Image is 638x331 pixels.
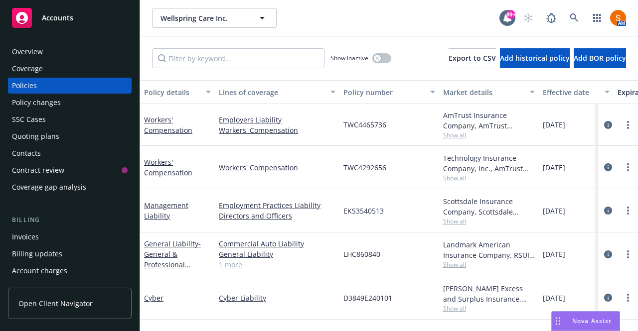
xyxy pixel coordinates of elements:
[449,53,496,63] span: Export to CSV
[443,217,535,225] span: Show all
[443,153,535,174] div: Technology Insurance Company, Inc., AmTrust Financial Services, RT Specialty Insurance Services, ...
[8,229,132,245] a: Invoices
[543,119,565,130] span: [DATE]
[602,205,614,217] a: circleInformation
[144,157,192,177] a: Workers' Compensation
[8,78,132,94] a: Policies
[343,249,380,259] span: LHC860840
[8,145,132,161] a: Contacts
[140,80,215,104] button: Policy details
[8,61,132,77] a: Coverage
[449,48,496,68] button: Export to CSV
[343,87,424,98] div: Policy number
[506,10,515,19] div: 99+
[543,206,565,216] span: [DATE]
[8,111,132,127] a: SSC Cases
[551,311,620,331] button: Nova Assist
[219,114,335,125] a: Employers Liability
[443,110,535,131] div: AmTrust Insurance Company, AmTrust Financial Services
[343,206,384,216] span: EKS3540513
[564,8,584,28] a: Search
[500,53,570,63] span: Add historical policy
[541,8,561,28] a: Report a Bug
[343,119,386,130] span: TWC4465736
[42,14,73,22] span: Accounts
[443,283,535,304] div: [PERSON_NAME] Excess and Surplus Insurance, Inc., [PERSON_NAME] Group, RT Specialty Insurance Ser...
[443,174,535,182] span: Show all
[8,162,132,178] a: Contract review
[343,162,386,173] span: TWC4292656
[602,292,614,304] a: circleInformation
[518,8,538,28] a: Start snowing
[12,44,43,60] div: Overview
[144,115,192,135] a: Workers' Compensation
[343,293,392,303] span: D3849E240101
[8,128,132,144] a: Quoting plans
[219,87,324,98] div: Lines of coverage
[622,119,634,131] a: more
[8,179,132,195] a: Coverage gap analysis
[144,293,163,303] a: Cyber
[330,54,368,62] span: Show inactive
[602,161,614,173] a: circleInformation
[8,246,132,262] a: Billing updates
[12,128,59,144] div: Quoting plans
[539,80,614,104] button: Effective date
[12,111,46,127] div: SSC Cases
[144,239,201,280] span: - General & Professional Liability
[439,80,539,104] button: Market details
[574,48,626,68] button: Add BOR policy
[12,263,67,279] div: Account charges
[610,10,626,26] img: photo
[8,44,132,60] a: Overview
[552,312,564,331] div: Drag to move
[443,239,535,260] div: Landmark American Insurance Company, RSUI Group, RT Specialty Insurance Services, LLC (RSG Specia...
[443,87,524,98] div: Market details
[443,260,535,269] span: Show all
[574,53,626,63] span: Add BOR policy
[8,263,132,279] a: Account charges
[543,162,565,173] span: [DATE]
[219,162,335,173] a: Workers' Compensation
[602,119,614,131] a: circleInformation
[543,87,599,98] div: Effective date
[443,196,535,217] div: Scottsdale Insurance Company, Scottsdale Insurance Company (Nationwide), RT Specialty Insurance S...
[12,145,41,161] div: Contacts
[622,205,634,217] a: more
[543,249,565,259] span: [DATE]
[215,80,339,104] button: Lines of coverage
[339,80,439,104] button: Policy number
[18,298,93,309] span: Open Client Navigator
[219,249,335,259] a: General Liability
[12,78,37,94] div: Policies
[587,8,607,28] a: Switch app
[12,162,64,178] div: Contract review
[622,161,634,173] a: more
[8,4,132,32] a: Accounts
[219,259,335,270] a: 1 more
[500,48,570,68] button: Add historical policy
[622,292,634,304] a: more
[543,293,565,303] span: [DATE]
[12,229,39,245] div: Invoices
[443,131,535,139] span: Show all
[602,248,614,260] a: circleInformation
[12,95,61,110] div: Policy changes
[219,238,335,249] a: Commercial Auto Liability
[144,87,200,98] div: Policy details
[219,211,335,221] a: Directors and Officers
[219,293,335,303] a: Cyber Liability
[572,317,612,325] span: Nova Assist
[12,61,43,77] div: Coverage
[144,239,201,280] a: General Liability
[443,304,535,313] span: Show all
[144,201,188,221] a: Management Liability
[8,95,132,110] a: Policy changes
[219,125,335,135] a: Workers' Compensation
[12,246,62,262] div: Billing updates
[622,248,634,260] a: more
[12,179,86,195] div: Coverage gap analysis
[219,200,335,211] a: Employment Practices Liability
[152,48,324,68] input: Filter by keyword...
[160,13,247,23] span: Wellspring Care Inc.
